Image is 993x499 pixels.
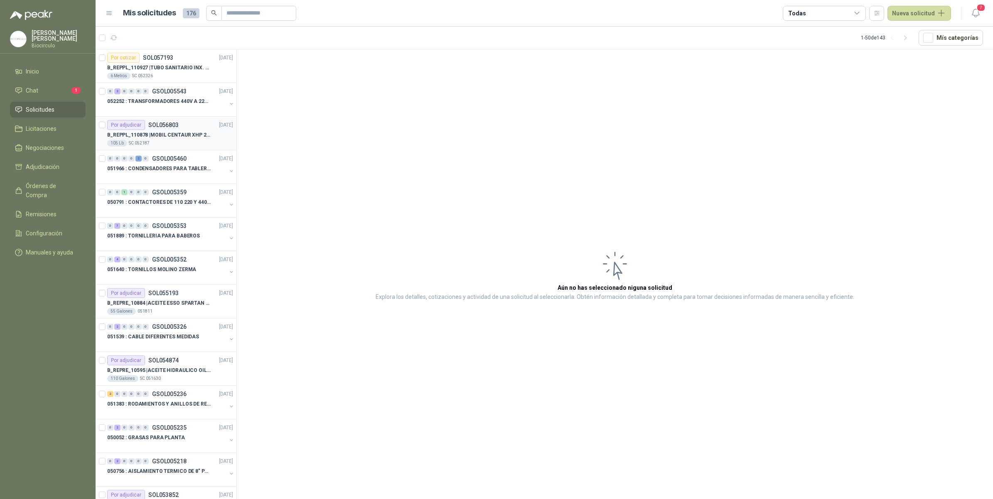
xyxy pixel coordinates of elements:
[128,189,135,195] div: 0
[152,88,187,94] p: GSOL005543
[10,102,86,117] a: Solicitudes
[96,49,236,83] a: Por cotizarSOL057193[DATE] B_REPPL_110927 |TUBO SANITARIO INX. 304 10" X 6MT6 MetrosSC 052326
[121,391,128,397] div: 0
[135,88,142,94] div: 0
[143,55,173,61] p: SOL057193
[121,189,128,195] div: 1
[107,189,113,195] div: 0
[135,458,142,464] div: 0
[10,159,86,175] a: Adjudicación
[135,257,142,262] div: 0
[107,400,211,408] p: 051383 : RODAMIENTOS Y ANILLOS DE RETENCION RUEDAS
[107,467,211,475] p: 050756 : AISLAMIENTO TERMICO DE 8" PARA TUBERIA
[121,156,128,161] div: 0
[107,299,211,307] p: B_REPRE_10884 | ACEITE ESSO SPARTAN EP 220
[107,131,211,139] p: B_REPPL_110878 | MOBIL CENTAUR XHP 222
[96,285,236,318] a: Por adjudicarSOL055193[DATE] B_REPRE_10884 |ACEITE ESSO SPARTAN EP 22055 Galones051811
[10,10,52,20] img: Logo peakr
[107,156,113,161] div: 0
[219,256,233,264] p: [DATE]
[219,357,233,364] p: [DATE]
[143,324,149,330] div: 0
[143,223,149,229] div: 0
[107,257,113,262] div: 0
[121,257,128,262] div: 0
[107,254,235,281] a: 0 4 0 0 0 0 GSOL005352[DATE] 051640 : TORNILLOS MOLINO ZERMA
[26,181,78,200] span: Órdenes de Compra
[128,324,135,330] div: 0
[10,206,86,222] a: Remisiones
[143,88,149,94] div: 0
[107,434,185,442] p: 050052 : GRASAS PARA PLANTA
[219,155,233,163] p: [DATE]
[10,64,86,79] a: Inicio
[152,189,187,195] p: GSOL005359
[152,391,187,397] p: GSOL005236
[121,324,128,330] div: 0
[132,73,153,79] p: SC 052326
[219,457,233,465] p: [DATE]
[128,156,135,161] div: 0
[114,391,120,397] div: 0
[128,391,135,397] div: 0
[121,88,128,94] div: 0
[121,223,128,229] div: 0
[558,283,672,292] h3: Aún no has seleccionado niguna solicitud
[152,257,187,262] p: GSOL005352
[107,423,235,449] a: 0 2 0 0 0 0 GSOL005235[DATE] 050052 : GRASAS PARA PLANTA
[968,6,983,21] button: 7
[135,189,142,195] div: 0
[135,156,142,161] div: 2
[96,352,236,386] a: Por adjudicarSOL054874[DATE] B_REPRE_10595 |ACEITE HIDRAULICO OIL 68110 GalonesSC 051630
[152,458,187,464] p: GSOL005218
[107,165,211,173] p: 051966 : CONDENSADORES PARA TABLERO PRINCIPAL L1
[10,245,86,260] a: Manuales y ayuda
[219,424,233,432] p: [DATE]
[788,9,806,18] div: Todas
[10,31,26,47] img: Company Logo
[107,367,211,374] p: B_REPRE_10595 | ACEITE HIDRAULICO OIL 68
[143,156,149,161] div: 0
[107,308,136,315] div: 55 Galones
[10,83,86,98] a: Chat1
[121,425,128,431] div: 0
[107,458,113,464] div: 0
[32,30,86,42] p: [PERSON_NAME] [PERSON_NAME]
[107,120,145,130] div: Por adjudicar
[107,223,113,229] div: 0
[107,425,113,431] div: 0
[128,458,135,464] div: 0
[114,223,120,229] div: 7
[107,187,235,214] a: 0 0 1 0 0 0 GSOL005359[DATE] 050791 : CONTACTORES DE 110 220 Y 440 V
[10,121,86,137] a: Licitaciones
[26,86,38,95] span: Chat
[107,232,200,240] p: 051889 : TORNILLERIA PARA BABEROS
[143,425,149,431] div: 0
[183,8,199,18] span: 176
[129,140,150,147] p: SC 052187
[26,124,57,133] span: Licitaciones
[107,140,127,147] div: 105 Lb
[152,223,187,229] p: GSOL005353
[152,156,187,161] p: GSOL005460
[114,324,120,330] div: 2
[107,333,199,341] p: 051539 : CABLE DIFERENTES MEDIDAS
[114,156,120,161] div: 0
[26,210,57,219] span: Remisiones
[114,257,120,262] div: 4
[107,375,138,382] div: 110 Galones
[128,223,135,229] div: 0
[107,266,196,274] p: 051640 : TORNILLOS MOLINO ZERMA
[219,88,233,95] p: [DATE]
[114,88,120,94] div: 2
[219,323,233,331] p: [DATE]
[143,391,149,397] div: 0
[135,391,142,397] div: 0
[148,357,179,363] p: SOL054874
[107,288,145,298] div: Por adjudicar
[152,425,187,431] p: GSOL005235
[107,154,235,180] a: 0 0 0 0 2 0 GSOL005460[DATE] 051966 : CONDENSADORES PARA TABLERO PRINCIPAL L1
[107,322,235,348] a: 0 2 0 0 0 0 GSOL005326[DATE] 051539 : CABLE DIFERENTES MEDIDAS
[148,492,179,498] p: SOL053852
[107,391,113,397] div: 2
